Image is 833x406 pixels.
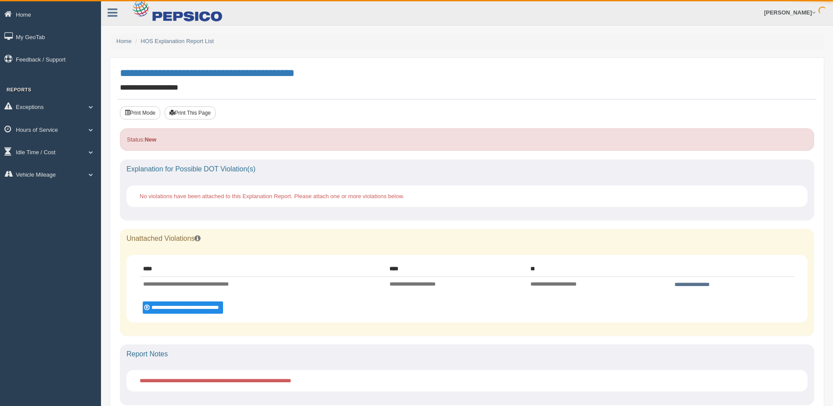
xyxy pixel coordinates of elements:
[165,106,216,120] button: Print This Page
[120,159,814,179] div: Explanation for Possible DOT Violation(s)
[144,136,156,143] strong: New
[120,106,160,120] button: Print Mode
[140,193,404,199] span: No violations have been attached to this Explanation Report. Please attach one or more violations...
[141,38,214,44] a: HOS Explanation Report List
[120,229,814,248] div: Unattached Violations
[116,38,132,44] a: Home
[120,128,814,151] div: Status:
[120,344,814,364] div: Report Notes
